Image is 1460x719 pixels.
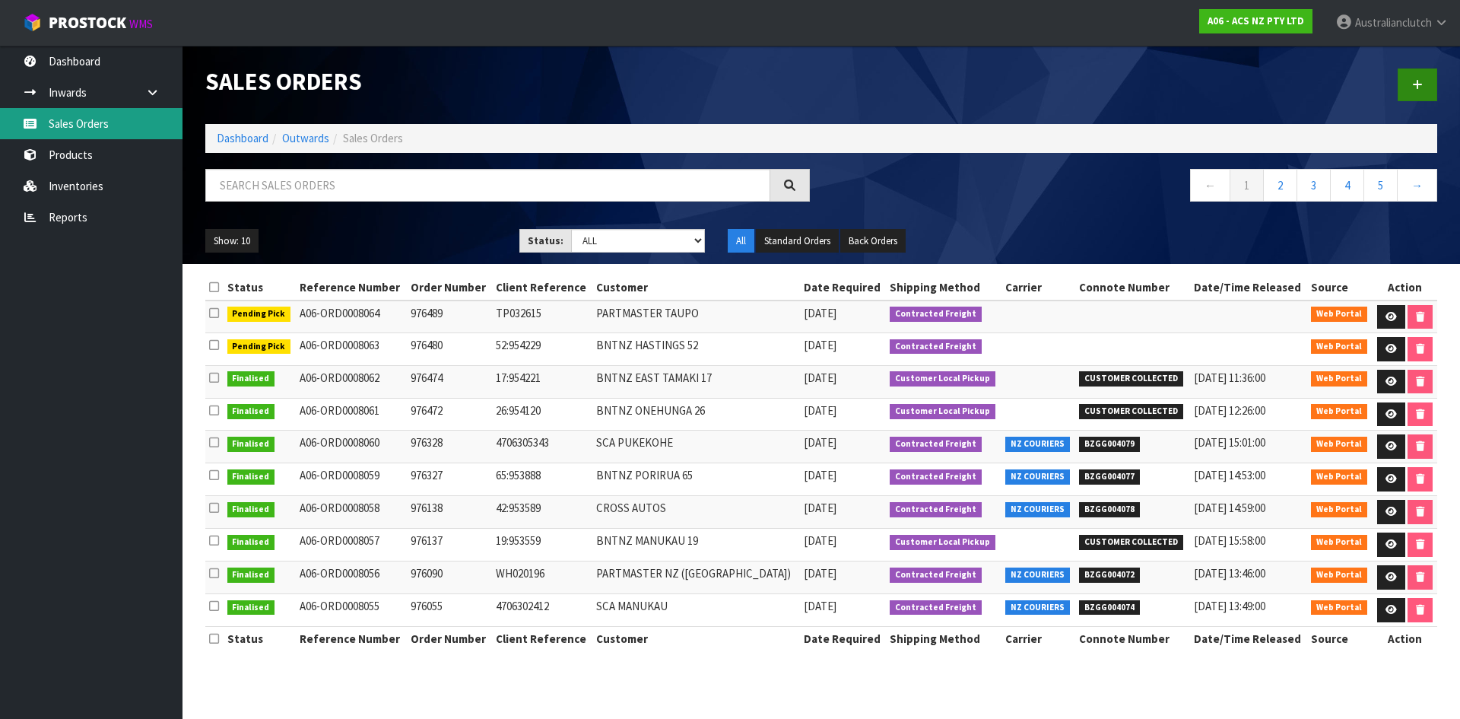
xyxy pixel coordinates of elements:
span: Customer Local Pickup [890,404,995,419]
span: Finalised [227,437,275,452]
span: [DATE] [804,566,836,581]
span: CUSTOMER COLLECTED [1079,404,1183,419]
span: Sales Orders [343,131,403,145]
td: 976327 [407,463,492,496]
th: Carrier [1001,626,1075,651]
span: Contracted Freight [890,469,982,485]
td: 976138 [407,496,492,529]
span: Contracted Freight [890,437,982,452]
th: Action [1373,275,1437,300]
strong: Status: [528,234,563,247]
nav: Page navigation [833,169,1437,206]
td: 4706305343 [492,431,592,463]
td: 976472 [407,398,492,431]
span: NZ COURIERS [1005,568,1070,583]
th: Date/Time Released [1190,275,1308,300]
a: → [1397,169,1437,202]
span: [DATE] 14:59:00 [1194,501,1265,515]
span: Finalised [227,469,275,485]
span: BZGG004072 [1079,568,1140,583]
td: 976328 [407,431,492,463]
td: A06-ORD0008055 [296,594,407,627]
th: Reference Number [296,275,407,300]
button: All [728,229,754,253]
span: NZ COURIERS [1005,600,1070,616]
th: Client Reference [492,275,592,300]
span: Contracted Freight [890,502,982,517]
span: Finalised [227,404,275,419]
th: Action [1373,626,1437,651]
span: Web Portal [1311,469,1367,485]
span: Finalised [227,535,275,550]
th: Source [1307,275,1373,300]
span: Australianclutch [1355,15,1432,30]
span: Finalised [227,568,275,583]
span: Pending Pick [227,339,291,355]
th: Connote Number [1075,626,1189,651]
button: Back Orders [840,229,906,253]
span: Web Portal [1311,535,1367,550]
td: 17:954221 [492,365,592,398]
span: Web Portal [1311,600,1367,616]
span: CUSTOMER COLLECTED [1079,371,1183,387]
span: Web Portal [1311,339,1367,355]
td: A06-ORD0008061 [296,398,407,431]
td: 4706302412 [492,594,592,627]
span: BZGG004078 [1079,502,1140,517]
a: 5 [1363,169,1398,202]
span: Web Portal [1311,437,1367,452]
span: Web Portal [1311,371,1367,387]
td: BNTNZ MANUKAU 19 [592,529,800,562]
span: [DATE] [804,338,836,352]
th: Date Required [800,275,887,300]
span: Web Portal [1311,568,1367,583]
input: Search sales orders [205,169,770,202]
th: Date Required [800,626,887,651]
a: 3 [1297,169,1331,202]
th: Order Number [407,275,492,300]
span: [DATE] [804,403,836,418]
th: Customer [592,275,800,300]
td: BNTNZ HASTINGS 52 [592,333,800,366]
span: [DATE] [804,306,836,320]
td: 976480 [407,333,492,366]
td: 52:954229 [492,333,592,366]
td: A06-ORD0008056 [296,562,407,594]
td: A06-ORD0008058 [296,496,407,529]
span: [DATE] 14:53:00 [1194,468,1265,482]
td: 976489 [407,301,492,333]
th: Shipping Method [886,626,1001,651]
button: Show: 10 [205,229,259,253]
span: [DATE] 13:49:00 [1194,599,1265,613]
td: BNTNZ ONEHUNGA 26 [592,398,800,431]
th: Reference Number [296,626,407,651]
button: Standard Orders [756,229,839,253]
td: BNTNZ EAST TAMAKI 17 [592,365,800,398]
span: Contracted Freight [890,339,982,355]
td: 976137 [407,529,492,562]
span: ProStock [49,13,126,33]
th: Shipping Method [886,275,1001,300]
span: [DATE] [804,599,836,613]
td: PARTMASTER TAUPO [592,301,800,333]
span: [DATE] [804,371,836,385]
span: Contracted Freight [890,307,982,322]
td: 976474 [407,365,492,398]
td: 976090 [407,562,492,594]
span: [DATE] [804,468,836,482]
span: Finalised [227,600,275,616]
span: [DATE] 12:26:00 [1194,403,1265,418]
th: Customer [592,626,800,651]
td: SCA MANUKAU [592,594,800,627]
th: Order Number [407,626,492,651]
th: Date/Time Released [1190,626,1308,651]
td: A06-ORD0008062 [296,365,407,398]
td: 65:953888 [492,463,592,496]
th: Connote Number [1075,275,1189,300]
span: Customer Local Pickup [890,371,995,387]
td: TP032615 [492,301,592,333]
span: BZGG004079 [1079,437,1140,452]
a: 4 [1330,169,1364,202]
span: Finalised [227,371,275,387]
td: SCA PUKEKOHE [592,431,800,463]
